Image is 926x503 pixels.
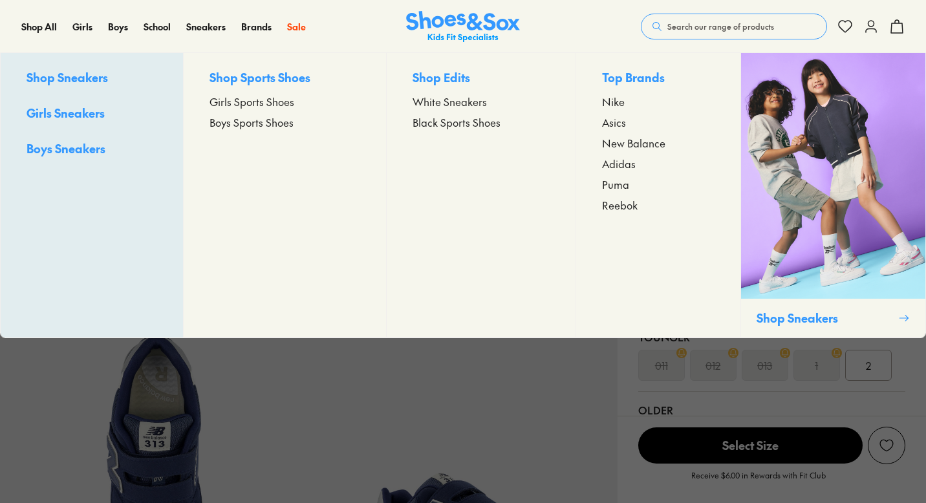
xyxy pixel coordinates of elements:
[602,177,629,192] span: Puma
[406,11,520,43] img: SNS_Logo_Responsive.svg
[705,358,720,373] s: 012
[186,20,226,34] a: Sneakers
[815,358,818,373] s: 1
[144,20,171,34] a: School
[602,94,715,109] a: Nike
[691,469,826,493] p: Receive $6.00 in Rewards with Fit Club
[602,114,626,130] span: Asics
[413,94,550,109] a: White Sneakers
[602,94,625,109] span: Nike
[866,358,871,373] span: 2
[241,20,272,34] a: Brands
[413,69,550,89] p: Shop Edits
[638,402,905,418] div: Older
[72,20,92,34] a: Girls
[868,427,905,464] button: Add to Wishlist
[413,114,550,130] a: Black Sports Shoes
[602,197,638,213] span: Reebok
[602,197,715,213] a: Reebok
[210,94,294,109] span: Girls Sports Shoes
[186,20,226,33] span: Sneakers
[638,427,863,464] button: Select Size
[210,69,360,89] p: Shop Sports Shoes
[287,20,306,33] span: Sale
[210,114,360,130] a: Boys Sports Shoes
[602,156,636,171] span: Adidas
[144,20,171,33] span: School
[21,20,57,34] a: Shop All
[27,69,157,89] a: Shop Sneakers
[757,309,893,326] p: Shop Sneakers
[655,358,668,373] s: 011
[108,20,128,34] a: Boys
[602,177,715,192] a: Puma
[602,69,715,89] p: Top Brands
[602,114,715,130] a: Asics
[413,114,501,130] span: Black Sports Shoes
[641,14,827,39] button: Search our range of products
[241,20,272,33] span: Brands
[27,69,108,85] span: Shop Sneakers
[27,104,157,124] a: Girls Sneakers
[21,20,57,33] span: Shop All
[667,21,774,32] span: Search our range of products
[757,358,772,373] s: 013
[406,11,520,43] a: Shoes & Sox
[27,140,105,156] span: Boys Sneakers
[27,105,105,121] span: Girls Sneakers
[72,20,92,33] span: Girls
[287,20,306,34] a: Sale
[108,20,128,33] span: Boys
[740,53,925,337] a: Shop Sneakers
[602,135,665,151] span: New Balance
[413,94,487,109] span: White Sneakers
[27,140,157,160] a: Boys Sneakers
[210,94,360,109] a: Girls Sports Shoes
[602,156,715,171] a: Adidas
[741,53,925,299] img: SNS_WEBASSETS_1080x1350_0595e664-c2b7-45bf-8f1c-7a70a1d3cdd5.png
[602,135,715,151] a: New Balance
[210,114,294,130] span: Boys Sports Shoes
